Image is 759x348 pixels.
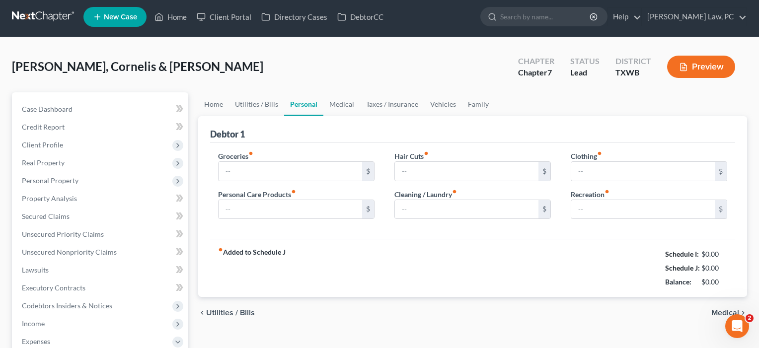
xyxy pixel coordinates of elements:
a: Executory Contracts [14,279,188,297]
span: New Case [104,13,137,21]
div: $ [715,200,727,219]
div: Chapter [518,56,554,67]
div: District [615,56,651,67]
a: Home [198,92,229,116]
a: Unsecured Nonpriority Claims [14,243,188,261]
span: 2 [746,314,754,322]
span: Secured Claims [22,212,70,220]
a: Unsecured Priority Claims [14,225,188,243]
div: $ [715,162,727,181]
i: fiber_manual_record [424,151,429,156]
span: Codebtors Insiders & Notices [22,301,112,310]
div: $ [362,162,374,181]
span: Medical [711,309,739,317]
a: Case Dashboard [14,100,188,118]
span: Unsecured Nonpriority Claims [22,248,117,256]
input: -- [395,162,538,181]
div: TXWB [615,67,651,78]
a: Vehicles [424,92,462,116]
div: $0.00 [701,249,728,259]
i: fiber_manual_record [218,247,223,252]
a: Property Analysis [14,190,188,208]
span: Property Analysis [22,194,77,203]
a: Help [608,8,641,26]
div: $0.00 [701,277,728,287]
div: Chapter [518,67,554,78]
i: fiber_manual_record [452,189,457,194]
strong: Balance: [665,278,691,286]
span: Executory Contracts [22,283,85,292]
i: fiber_manual_record [291,189,296,194]
a: Credit Report [14,118,188,136]
span: Personal Property [22,176,78,185]
i: chevron_right [739,309,747,317]
input: -- [219,200,362,219]
span: Client Profile [22,140,63,149]
input: -- [571,200,715,219]
a: Home [150,8,192,26]
span: Income [22,319,45,328]
a: Personal [284,92,323,116]
span: Case Dashboard [22,105,73,113]
input: -- [395,200,538,219]
label: Hair Cuts [394,151,429,161]
span: Credit Report [22,123,65,131]
span: Real Property [22,158,65,167]
div: Debtor 1 [210,128,245,140]
label: Groceries [218,151,253,161]
input: Search by name... [500,7,591,26]
label: Cleaning / Laundry [394,189,457,200]
div: $ [538,200,550,219]
a: [PERSON_NAME] Law, PC [642,8,747,26]
a: Client Portal [192,8,256,26]
input: -- [219,162,362,181]
i: fiber_manual_record [248,151,253,156]
span: Utilities / Bills [206,309,255,317]
div: $0.00 [701,263,728,273]
span: Unsecured Priority Claims [22,230,104,238]
iframe: Intercom live chat [725,314,749,338]
i: fiber_manual_record [605,189,609,194]
button: chevron_left Utilities / Bills [198,309,255,317]
label: Personal Care Products [218,189,296,200]
div: Lead [570,67,600,78]
a: Family [462,92,495,116]
label: Recreation [571,189,609,200]
a: Taxes / Insurance [360,92,424,116]
button: Preview [667,56,735,78]
input: -- [571,162,715,181]
i: fiber_manual_record [597,151,602,156]
button: Medical chevron_right [711,309,747,317]
div: $ [538,162,550,181]
span: Expenses [22,337,50,346]
a: Utilities / Bills [229,92,284,116]
strong: Schedule J: [665,264,700,272]
a: Secured Claims [14,208,188,225]
span: [PERSON_NAME], Cornelis & [PERSON_NAME] [12,59,263,73]
a: Lawsuits [14,261,188,279]
label: Clothing [571,151,602,161]
strong: Schedule I: [665,250,699,258]
span: Lawsuits [22,266,49,274]
div: Status [570,56,600,67]
i: chevron_left [198,309,206,317]
span: 7 [547,68,552,77]
a: Directory Cases [256,8,332,26]
div: $ [362,200,374,219]
strong: Added to Schedule J [218,247,286,289]
a: DebtorCC [332,8,388,26]
a: Medical [323,92,360,116]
